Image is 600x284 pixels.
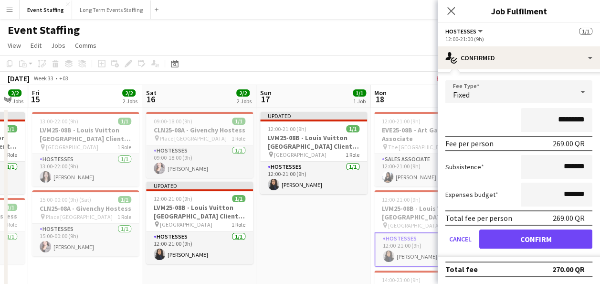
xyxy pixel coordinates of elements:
[382,276,421,284] span: 14:00-23:00 (9h)
[445,28,484,35] button: Hostesses
[259,94,272,105] span: 17
[388,222,441,229] span: [GEOGRAPHIC_DATA]
[3,221,17,228] span: 1 Role
[146,88,157,97] span: Sat
[374,232,481,267] app-card-role: Hostesses1/112:00-21:00 (9h)[PERSON_NAME]
[146,145,253,178] app-card-role: Hostesses1/109:00-18:00 (9h)[PERSON_NAME]
[438,5,600,17] h3: Job Fulfilment
[374,112,481,186] app-job-card: 12:00-21:00 (9h)1/1EVE25-08B - Art Gallery Sales Associate The [GEOGRAPHIC_DATA]1 RoleSales Assoc...
[118,118,131,125] span: 1/1
[27,39,45,52] a: Edit
[236,89,250,97] span: 2/2
[353,89,366,97] span: 1/1
[8,23,80,37] h1: Event Staffing
[237,98,252,105] div: 2 Jobs
[32,204,139,213] h3: CLN25-08A - Givenchy Hostess
[146,203,253,220] h3: LVM25-08B - Louis Vuitton [GEOGRAPHIC_DATA] Client Advisor
[260,88,272,97] span: Sun
[453,90,470,99] span: Fixed
[32,154,139,186] app-card-role: Hostesses1/113:00-22:00 (9h)[PERSON_NAME]
[552,264,585,274] div: 270.00 QR
[268,125,306,132] span: 12:00-21:00 (9h)
[117,143,131,151] span: 1 Role
[160,135,227,142] span: Place [GEOGRAPHIC_DATA]
[479,229,592,249] button: Confirm
[445,139,494,148] div: Fee per person
[32,224,139,256] app-card-role: Hostesses1/115:00-00:00 (9h)[PERSON_NAME]
[445,28,476,35] span: Hostesses
[445,163,484,171] label: Subsistence
[260,112,367,194] app-job-card: Updated12:00-21:00 (9h)1/1LVM25-08B - Louis Vuitton [GEOGRAPHIC_DATA] Client Advisor [GEOGRAPHIC_...
[260,133,367,151] h3: LVM25-08B - Louis Vuitton [GEOGRAPHIC_DATA] Client Advisor
[32,112,139,186] app-job-card: 13:00-22:00 (9h)1/1LVM25-08B - Louis Vuitton [GEOGRAPHIC_DATA] Client Advisor [GEOGRAPHIC_DATA]1 ...
[445,264,478,274] div: Total fee
[32,88,40,97] span: Fri
[579,28,592,35] span: 1/1
[146,231,253,264] app-card-role: Hostesses1/112:00-21:00 (9h)[PERSON_NAME]
[4,204,17,211] span: 1/1
[146,126,253,134] h3: CLN25-08A - Givenchy Hostess
[374,204,481,221] h3: LVM25-08B - Louis Vuitton [GEOGRAPHIC_DATA] Client Advisor
[8,41,21,50] span: View
[260,112,367,120] div: Updated
[71,39,100,52] a: Comms
[8,74,30,83] div: [DATE]
[154,118,192,125] span: 09:00-18:00 (9h)
[353,98,366,105] div: 1 Job
[374,126,481,143] h3: EVE25-08B - Art Gallery Sales Associate
[40,196,91,203] span: 15:00-00:00 (9h) (Sat)
[72,0,151,19] button: Long Term Events Staffing
[4,125,17,132] span: 1/1
[553,139,585,148] div: 269.00 QR
[382,196,421,203] span: 12:00-21:00 (9h)
[146,112,253,178] app-job-card: 09:00-18:00 (9h)1/1CLN25-08A - Givenchy Hostess Place [GEOGRAPHIC_DATA]1 RoleHostesses1/109:00-18...
[553,213,585,223] div: 269.00 QR
[32,75,55,82] span: Week 33
[20,0,72,19] button: Event Staffing
[122,89,136,97] span: 2/2
[260,162,367,194] app-card-role: Hostesses1/112:00-21:00 (9h)[PERSON_NAME]
[145,94,157,105] span: 16
[438,46,600,69] div: Confirmed
[346,125,359,132] span: 1/1
[382,118,421,125] span: 12:00-21:00 (9h)
[31,41,42,50] span: Edit
[146,182,253,189] div: Updated
[445,213,512,223] div: Total fee per person
[374,88,387,97] span: Mon
[123,98,137,105] div: 2 Jobs
[31,94,40,105] span: 15
[8,89,21,97] span: 2/2
[40,118,78,125] span: 13:00-22:00 (9h)
[445,35,592,43] div: 12:00-21:00 (9h)
[160,221,212,228] span: [GEOGRAPHIC_DATA]
[274,151,326,158] span: [GEOGRAPHIC_DATA]
[374,154,481,186] app-card-role: Sales Associate1/112:00-21:00 (9h)[PERSON_NAME]
[346,151,359,158] span: 1 Role
[388,143,451,151] span: The [GEOGRAPHIC_DATA]
[445,190,498,199] label: Expenses budget
[117,213,131,220] span: 1 Role
[232,221,245,228] span: 1 Role
[232,135,245,142] span: 1 Role
[374,190,481,267] app-job-card: 12:00-21:00 (9h)1/1LVM25-08B - Louis Vuitton [GEOGRAPHIC_DATA] Client Advisor [GEOGRAPHIC_DATA]1 ...
[118,196,131,203] span: 1/1
[154,195,192,202] span: 12:00-21:00 (9h)
[32,126,139,143] h3: LVM25-08B - Louis Vuitton [GEOGRAPHIC_DATA] Client Advisor
[51,41,65,50] span: Jobs
[32,190,139,256] app-job-card: 15:00-00:00 (9h) (Sat)1/1CLN25-08A - Givenchy Hostess Place [GEOGRAPHIC_DATA]1 RoleHostesses1/115...
[46,213,113,220] span: Place [GEOGRAPHIC_DATA]
[75,41,96,50] span: Comms
[146,182,253,264] app-job-card: Updated12:00-21:00 (9h)1/1LVM25-08B - Louis Vuitton [GEOGRAPHIC_DATA] Client Advisor [GEOGRAPHIC_...
[432,72,475,85] button: Fix 1 error
[59,75,68,82] div: +03
[373,94,387,105] span: 18
[445,229,475,249] button: Cancel
[232,118,245,125] span: 1/1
